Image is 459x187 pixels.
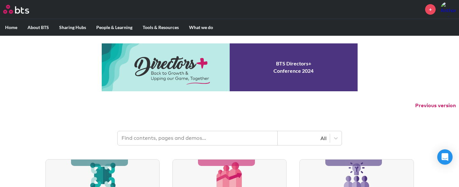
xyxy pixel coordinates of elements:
[3,5,41,14] a: Go home
[118,131,278,145] input: Find contents, pages and demos...
[425,4,436,15] a: +
[22,19,54,36] label: About BTS
[440,2,456,17] a: Profile
[54,19,91,36] label: Sharing Hubs
[91,19,138,36] label: People & Learning
[281,135,327,142] div: All
[184,19,218,36] label: What we do
[102,43,358,91] a: Conference 2024
[440,2,456,17] img: Anthony Quan
[138,19,184,36] label: Tools & Resources
[437,149,453,165] div: Open Intercom Messenger
[415,102,456,109] button: Previous version
[3,5,29,14] img: BTS Logo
